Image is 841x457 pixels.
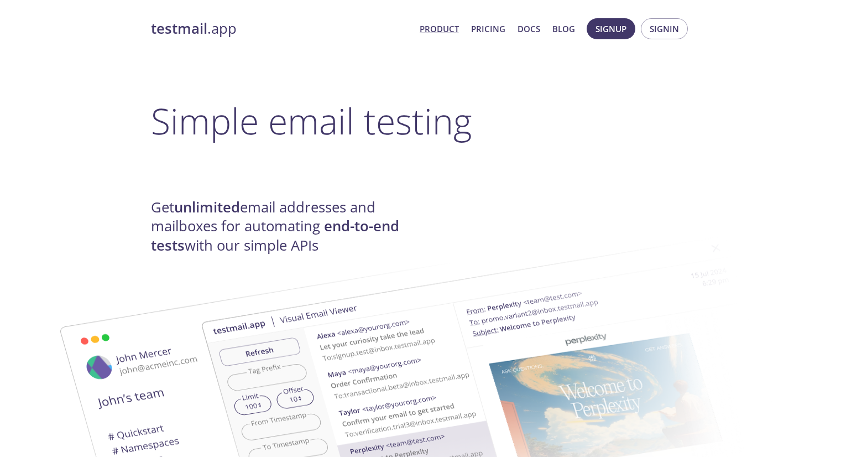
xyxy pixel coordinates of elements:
button: Signin [641,18,688,39]
button: Signup [587,18,635,39]
strong: unlimited [174,198,240,217]
a: testmail.app [151,19,411,38]
h4: Get email addresses and mailboxes for automating with our simple APIs [151,198,421,255]
span: Signin [650,22,679,36]
a: Blog [552,22,575,36]
strong: end-to-end tests [151,216,399,255]
h1: Simple email testing [151,100,691,142]
strong: testmail [151,19,207,38]
a: Pricing [471,22,505,36]
a: Docs [518,22,540,36]
span: Signup [596,22,626,36]
a: Product [420,22,459,36]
